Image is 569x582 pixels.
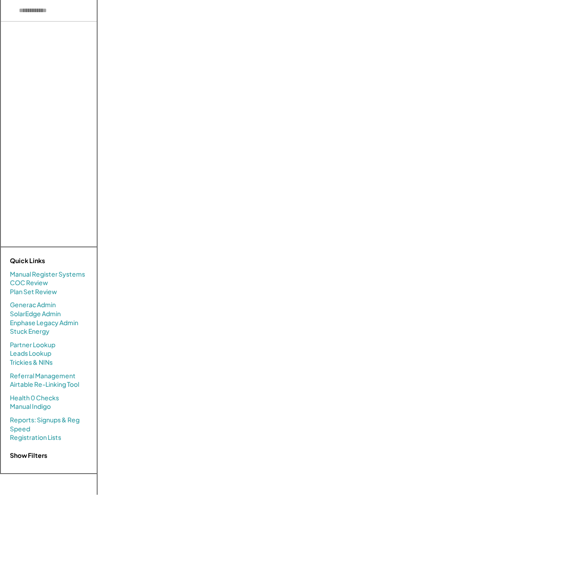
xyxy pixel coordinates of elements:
[10,327,49,336] a: Stuck Energy
[10,300,56,309] a: Generac Admin
[10,380,79,389] a: Airtable Re-Linking Tool
[10,372,76,381] a: Referral Management
[10,270,85,279] a: Manual Register Systems
[10,349,51,358] a: Leads Lookup
[10,433,61,442] a: Registration Lists
[10,278,48,287] a: COC Review
[10,340,55,349] a: Partner Lookup
[10,287,57,296] a: Plan Set Review
[10,416,88,433] a: Reports: Signups & Reg Speed
[10,358,53,367] a: Trickies & NINs
[10,451,47,459] strong: Show Filters
[10,309,61,318] a: SolarEdge Admin
[10,402,51,411] a: Manual Indigo
[10,318,78,327] a: Enphase Legacy Admin
[10,394,59,403] a: Health 0 Checks
[10,256,100,265] div: Quick Links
